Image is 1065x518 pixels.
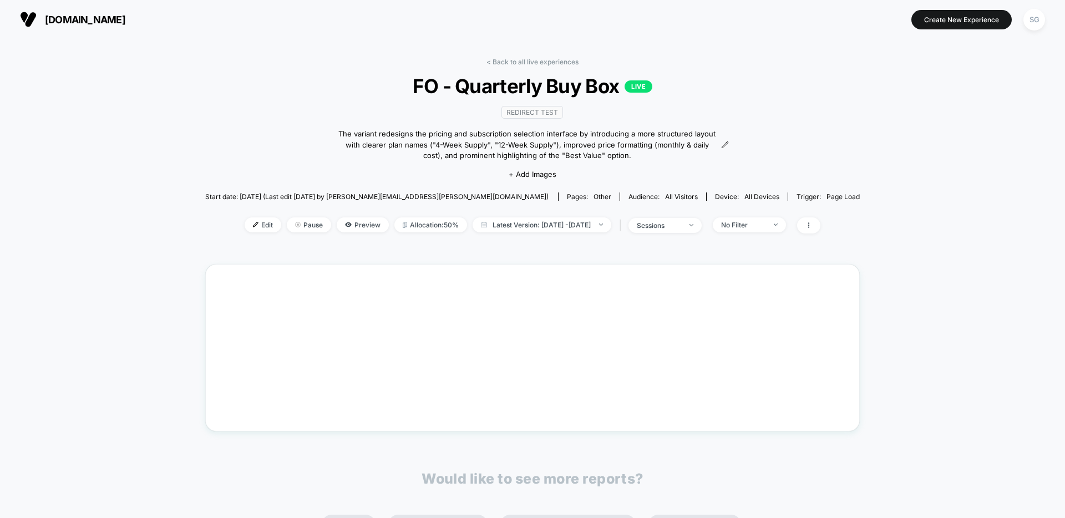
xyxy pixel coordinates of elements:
img: calendar [481,222,487,227]
span: + Add Images [509,170,556,179]
span: other [594,192,611,201]
span: The variant redesigns the pricing and subscription selection interface by introducing a more stru... [336,129,718,161]
span: Latest Version: [DATE] - [DATE] [473,217,611,232]
p: Would like to see more reports? [422,470,643,487]
span: Allocation: 50% [394,217,467,232]
img: rebalance [403,222,407,228]
span: All Visitors [665,192,698,201]
img: end [774,224,778,226]
span: Preview [337,217,389,232]
div: Audience: [628,192,698,201]
a: < Back to all live experiences [486,58,579,66]
button: Create New Experience [911,10,1012,29]
img: Visually logo [20,11,37,28]
button: [DOMAIN_NAME] [17,11,129,28]
img: edit [253,222,258,227]
img: end [295,222,301,227]
p: LIVE [625,80,652,93]
img: end [689,224,693,226]
span: Start date: [DATE] (Last edit [DATE] by [PERSON_NAME][EMAIL_ADDRESS][PERSON_NAME][DOMAIN_NAME]) [205,192,549,201]
div: SG [1023,9,1045,31]
button: SG [1020,8,1048,31]
div: No Filter [721,221,765,229]
div: Pages: [567,192,611,201]
span: Edit [245,217,281,232]
span: Redirect Test [501,106,563,119]
span: Pause [287,217,331,232]
span: | [617,217,628,233]
span: all devices [744,192,779,201]
span: [DOMAIN_NAME] [45,14,125,26]
span: Device: [706,192,788,201]
span: FO - Quarterly Buy Box [238,74,827,98]
div: Trigger: [797,192,860,201]
div: sessions [637,221,681,230]
img: end [599,224,603,226]
span: Page Load [826,192,860,201]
